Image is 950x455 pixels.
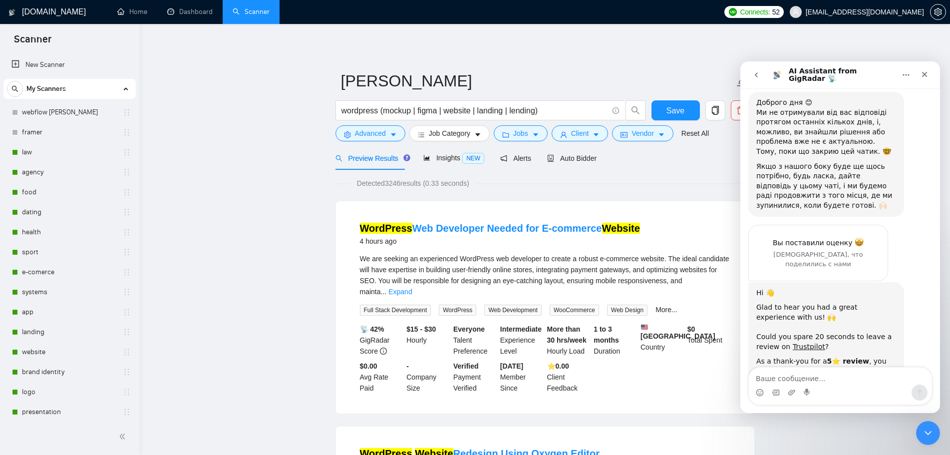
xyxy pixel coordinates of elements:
[451,324,498,357] div: Talent Preference
[404,324,451,357] div: Hourly
[607,305,647,316] span: Web Design
[123,108,131,116] span: holder
[402,153,411,162] div: Tooltip anchor
[731,100,751,120] button: delete
[736,74,749,87] span: edit
[8,221,164,382] div: Hi 👋Glad to hear you had a great experience with us! 🙌​Could you spare 20 seconds to leave a revi...
[547,154,597,162] span: Auto Bidder
[22,202,117,222] a: dating
[409,125,490,141] button: barsJob Categorycaret-down
[740,61,940,413] iframe: Intercom live chat
[350,178,476,189] span: Detected 3246 results (0.33 seconds)
[123,188,131,196] span: holder
[22,262,117,282] a: e-comerce
[453,362,479,370] b: Verified
[22,122,117,142] a: framer
[513,128,528,139] span: Jobs
[705,100,725,120] button: copy
[16,227,156,237] div: Hi 👋
[123,208,131,216] span: holder
[22,342,117,362] a: website
[502,131,509,138] span: folder
[593,131,600,138] span: caret-down
[16,295,156,315] div: As a thank-you for a , you can choose:
[360,325,384,333] b: 📡 42%
[930,4,946,20] button: setting
[685,324,732,357] div: Total Spent
[594,325,619,344] b: 1 to 3 months
[547,362,569,370] b: ⭐️ 0.00
[31,327,39,335] button: Средство выбора GIF-файла
[500,362,523,370] b: [DATE]
[360,235,640,247] div: 4 hours ago
[429,128,470,139] span: Job Category
[360,255,729,296] span: We are seeking an experienced WordPress web developer to create a robust e-commerce website. The ...
[360,223,412,234] mark: WordPress
[123,368,131,376] span: holder
[626,106,645,115] span: search
[462,153,484,164] span: NEW
[123,328,131,336] span: holder
[484,305,542,316] span: Web Development
[532,131,539,138] span: caret-down
[706,106,725,115] span: copy
[360,223,640,234] a: WordPressWeb Developer Needed for E-commerceWebsite
[500,325,542,333] b: Intermediate
[418,131,425,138] span: bars
[439,305,476,316] span: WordPress
[22,222,117,242] a: health
[123,308,131,316] span: holder
[123,248,131,256] span: holder
[167,7,213,16] a: dashboardDashboard
[406,325,436,333] b: $15 - $30
[547,155,554,162] span: robot
[930,8,946,16] a: setting
[8,4,15,20] img: logo
[666,104,684,117] span: Save
[123,268,131,276] span: holder
[341,68,734,93] input: Scanner name...
[500,155,507,162] span: notification
[22,362,117,382] a: brand identity
[571,128,589,139] span: Client
[123,228,131,236] span: holder
[474,131,481,138] span: caret-down
[390,131,397,138] span: caret-down
[123,288,131,296] span: holder
[687,325,695,333] b: $ 0
[545,324,592,357] div: Hourly Load
[63,327,71,335] button: Start recording
[626,100,645,120] button: search
[123,388,131,396] span: holder
[341,104,608,117] input: Search Freelance Jobs...
[772,6,780,17] span: 52
[404,361,451,394] div: Company Size
[15,327,23,335] button: Средство выбора эмодзи
[658,131,665,138] span: caret-down
[233,7,270,16] a: searchScanner
[740,6,770,17] span: Connects:
[423,154,484,162] span: Insights
[360,305,431,316] span: Full Stack Development
[22,242,117,262] a: sport
[453,325,485,333] b: Everyone
[560,131,567,138] span: user
[500,154,531,162] span: Alerts
[550,305,599,316] span: WooCommerce
[360,362,377,370] b: $0.00
[916,421,940,445] iframe: Intercom live chat
[612,125,673,141] button: idcardVendorcaret-down
[355,128,386,139] span: Advanced
[388,288,412,296] a: Expand
[547,325,587,344] b: More than 30 hrs/week
[22,302,117,322] a: app
[381,288,387,296] span: ...
[632,128,653,139] span: Vendor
